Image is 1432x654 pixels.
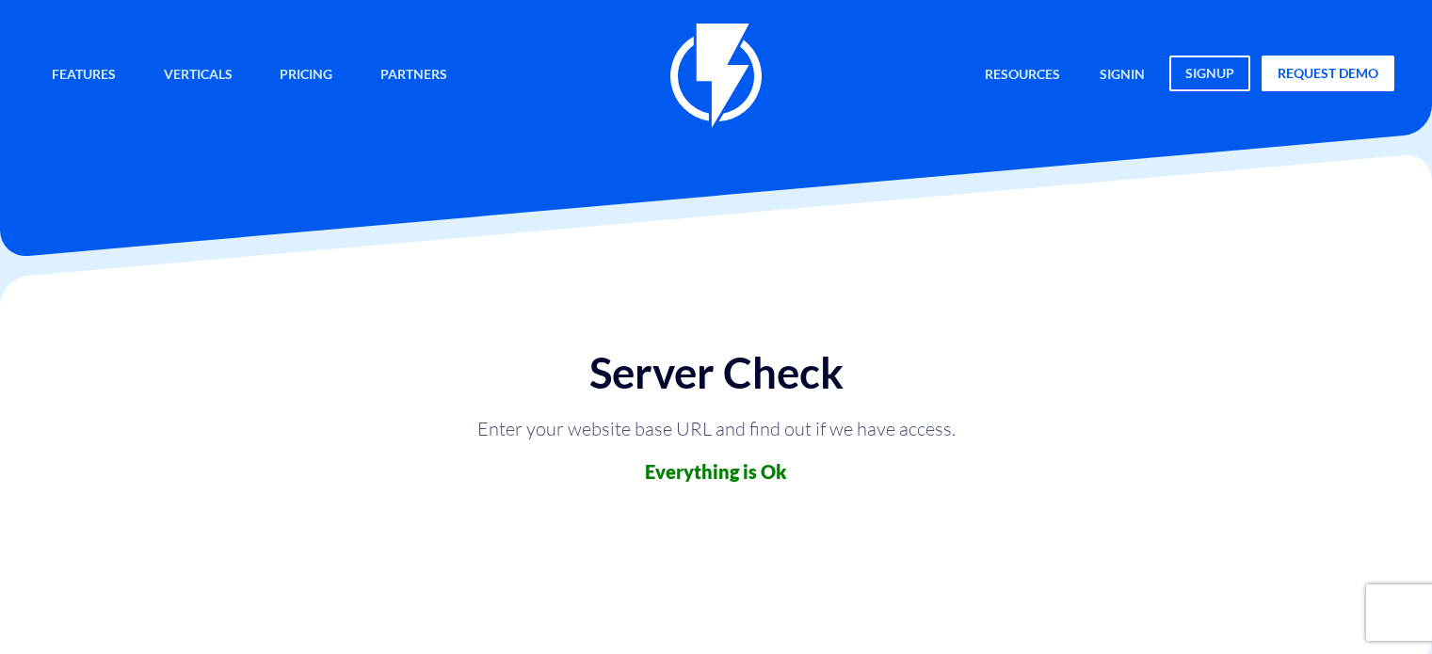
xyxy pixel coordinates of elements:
a: Pricing [265,56,346,96]
a: Features [38,56,130,96]
p: Enter your website base URL and find out if we have access. [434,416,999,442]
a: signin [1086,56,1159,96]
a: request demo [1262,56,1394,91]
a: Verticals [150,56,247,96]
a: Partners [366,56,461,96]
h3: Everything is Ok [338,461,1095,482]
a: signup [1169,56,1250,91]
a: Resources [971,56,1074,96]
h1: Server Check [338,349,1095,396]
